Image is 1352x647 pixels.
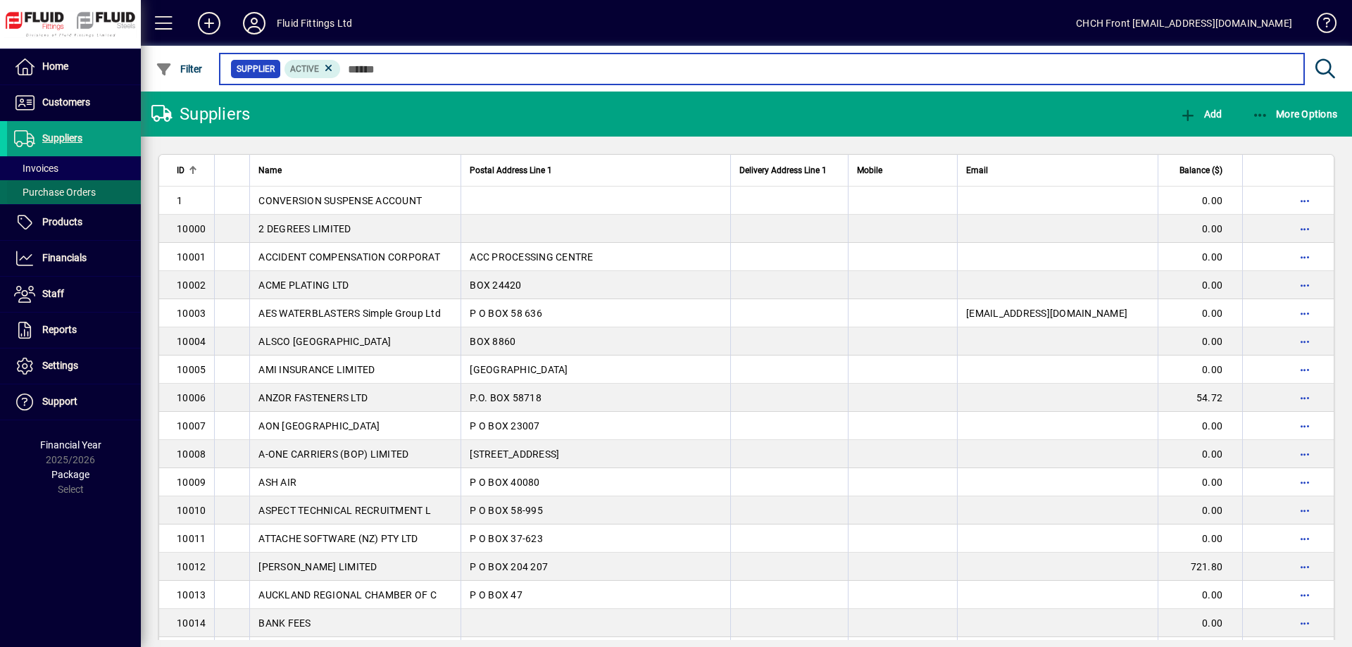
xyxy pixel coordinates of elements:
[1294,387,1316,409] button: More options
[187,11,232,36] button: Add
[258,364,375,375] span: AMI INSURANCE LIMITED
[258,279,349,291] span: ACME PLATING LTD
[739,163,827,178] span: Delivery Address Line 1
[7,205,141,240] a: Products
[42,96,90,108] span: Customers
[258,617,311,629] span: BANK FEES
[258,163,282,178] span: Name
[177,392,206,403] span: 10006
[1158,299,1242,327] td: 0.00
[1158,496,1242,524] td: 0.00
[177,505,206,516] span: 10010
[1158,524,1242,553] td: 0.00
[284,60,341,78] mat-chip: Activation Status: Active
[470,392,542,403] span: P.O. BOX 58718
[1158,271,1242,299] td: 0.00
[1158,609,1242,637] td: 0.00
[42,324,77,335] span: Reports
[258,505,431,516] span: ASPECT TECHNICAL RECRUITMENT L
[1158,412,1242,440] td: 0.00
[470,251,593,263] span: ACC PROCESSING CENTRE
[470,279,521,291] span: BOX 24420
[177,195,182,206] span: 1
[1294,189,1316,212] button: More options
[177,223,206,234] span: 10000
[1158,581,1242,609] td: 0.00
[1294,499,1316,522] button: More options
[1179,163,1222,178] span: Balance ($)
[290,64,319,74] span: Active
[1176,101,1225,127] button: Add
[1158,215,1242,243] td: 0.00
[1294,246,1316,268] button: More options
[7,85,141,120] a: Customers
[470,505,543,516] span: P O BOX 58-995
[42,360,78,371] span: Settings
[258,195,422,206] span: CONVERSION SUSPENSE ACCOUNT
[42,396,77,407] span: Support
[42,216,82,227] span: Products
[7,180,141,204] a: Purchase Orders
[7,277,141,312] a: Staff
[42,132,82,144] span: Suppliers
[177,589,206,601] span: 10013
[258,533,418,544] span: ATTACHE SOFTWARE (NZ) PTY LTD
[177,477,206,488] span: 10009
[1167,163,1235,178] div: Balance ($)
[470,364,568,375] span: [GEOGRAPHIC_DATA]
[177,364,206,375] span: 10005
[1158,384,1242,412] td: 54.72
[1294,274,1316,296] button: More options
[177,533,206,544] span: 10011
[258,477,296,488] span: ASH AIR
[1248,101,1341,127] button: More Options
[177,163,206,178] div: ID
[1294,584,1316,606] button: More options
[258,392,368,403] span: ANZOR FASTENERS LTD
[470,420,539,432] span: P O BOX 23007
[258,448,408,460] span: A-ONE CARRIERS (BOP) LIMITED
[1158,187,1242,215] td: 0.00
[258,308,441,319] span: AES WATERBLASTERS Simple Group Ltd
[966,308,1127,319] span: [EMAIL_ADDRESS][DOMAIN_NAME]
[1294,218,1316,240] button: More options
[7,49,141,84] a: Home
[1158,468,1242,496] td: 0.00
[1294,415,1316,437] button: More options
[177,308,206,319] span: 10003
[966,163,1149,178] div: Email
[258,336,391,347] span: ALSCO [GEOGRAPHIC_DATA]
[1294,612,1316,634] button: More options
[1294,555,1316,578] button: More options
[258,251,440,263] span: ACCIDENT COMPENSATION CORPORAT
[7,313,141,348] a: Reports
[1294,471,1316,494] button: More options
[470,589,522,601] span: P O BOX 47
[42,288,64,299] span: Staff
[1158,553,1242,581] td: 721.80
[7,384,141,420] a: Support
[1294,443,1316,465] button: More options
[177,279,206,291] span: 10002
[1306,3,1334,49] a: Knowledge Base
[1076,12,1292,34] div: CHCH Front [EMAIL_ADDRESS][DOMAIN_NAME]
[470,533,543,544] span: P O BOX 37-623
[1158,327,1242,356] td: 0.00
[177,163,184,178] span: ID
[1294,358,1316,381] button: More options
[42,61,68,72] span: Home
[177,336,206,347] span: 10004
[151,103,250,125] div: Suppliers
[14,163,58,174] span: Invoices
[258,163,452,178] div: Name
[470,477,539,488] span: P O BOX 40080
[857,163,882,178] span: Mobile
[470,561,548,572] span: P O BOX 204 207
[156,63,203,75] span: Filter
[42,252,87,263] span: Financials
[177,561,206,572] span: 10012
[258,223,351,234] span: 2 DEGREES LIMITED
[177,448,206,460] span: 10008
[1294,527,1316,550] button: More options
[232,11,277,36] button: Profile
